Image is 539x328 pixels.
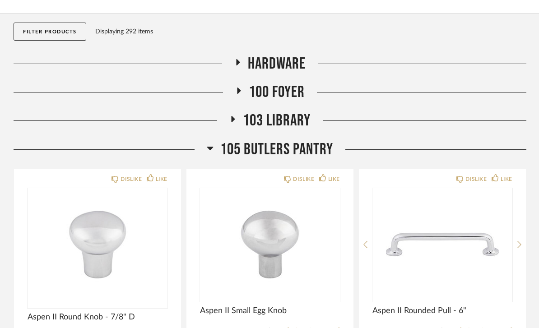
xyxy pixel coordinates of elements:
[200,306,340,316] span: Aspen II Small Egg Knob
[372,306,512,316] span: Aspen II Rounded Pull - 6"
[328,175,340,184] div: LIKE
[28,313,167,323] span: Aspen II Round Knob - 7/8" D
[372,189,512,301] img: undefined
[248,55,306,74] span: HARDWARE
[200,189,340,301] img: undefined
[249,83,305,102] span: 100 Foyer
[243,111,311,131] span: 103 Library
[28,189,167,301] img: undefined
[156,175,167,184] div: LIKE
[465,175,487,184] div: DISLIKE
[14,23,86,41] button: Filter Products
[501,175,512,184] div: LIKE
[121,175,142,184] div: DISLIKE
[95,27,522,37] div: Displaying 292 items
[28,189,167,301] div: 0
[220,140,333,160] span: 105 Butlers Pantry
[293,175,314,184] div: DISLIKE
